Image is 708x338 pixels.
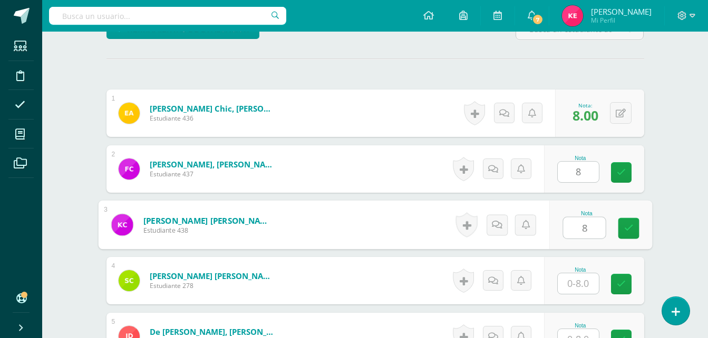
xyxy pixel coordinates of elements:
[150,103,276,114] a: [PERSON_NAME] Chic, [PERSON_NAME]
[143,215,273,226] a: [PERSON_NAME] [PERSON_NAME]
[591,6,652,17] span: [PERSON_NAME]
[119,158,140,180] img: 53b0653df24650d0d6fe32d6a9f74686.png
[150,114,276,123] span: Estudiante 436
[532,14,544,25] span: 7
[563,217,605,238] input: 0-8.0
[119,103,140,124] img: 7047bdd8c0aab464a3cb389e053dcdf2.png
[143,226,273,235] span: Estudiante 438
[150,281,276,290] span: Estudiante 278
[150,271,276,281] a: [PERSON_NAME] [PERSON_NAME]
[558,273,599,294] input: 0-8.0
[150,170,276,178] span: Estudiante 437
[557,323,604,329] div: Nota
[573,102,598,109] div: Nota:
[591,16,652,25] span: Mi Perfil
[150,326,276,337] a: de [PERSON_NAME], [PERSON_NAME]
[111,214,133,235] img: 912b1005c542e019a191dcfc0767073d.png
[562,5,583,26] img: 5c7b8e1c8238548934d01c0311e969bf.png
[557,267,604,273] div: Nota
[119,270,140,291] img: a9eece53ac7854780233df53745e477f.png
[49,7,286,25] input: Busca un usuario...
[562,211,610,216] div: Nota
[150,159,276,170] a: [PERSON_NAME], [PERSON_NAME]
[558,162,599,182] input: 0-8.0
[573,106,598,124] span: 8.00
[557,155,604,161] div: Nota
